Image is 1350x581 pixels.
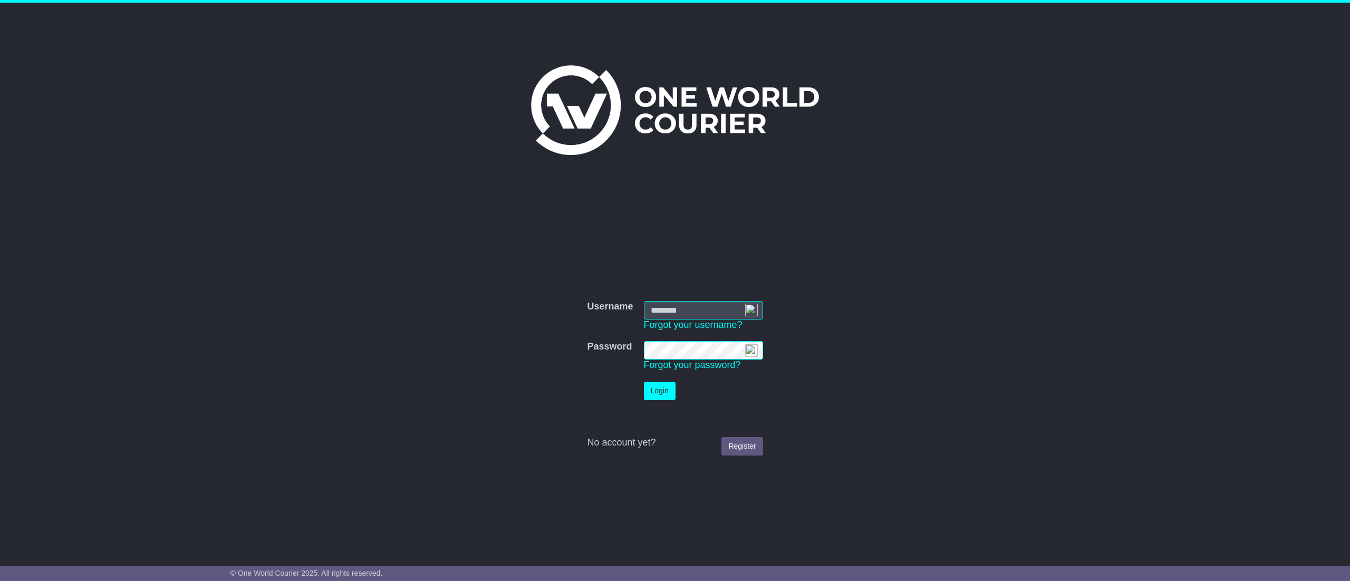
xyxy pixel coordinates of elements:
[587,437,763,449] div: No account yet?
[230,569,383,577] span: © One World Courier 2025. All rights reserved.
[721,437,763,456] a: Register
[745,344,758,357] img: npw-badge-icon-locked.svg
[644,360,741,370] a: Forgot your password?
[745,304,758,316] img: npw-badge-icon-locked.svg
[644,382,676,400] button: Login
[587,301,633,313] label: Username
[531,65,819,155] img: One World
[587,341,632,353] label: Password
[644,319,742,330] a: Forgot your username?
